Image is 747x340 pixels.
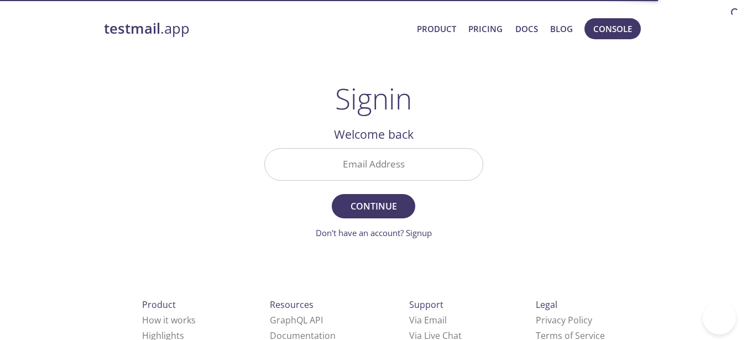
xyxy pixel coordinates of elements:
a: Don't have an account? Signup [316,227,432,238]
span: Continue [344,198,403,214]
a: Product [417,22,456,36]
iframe: Help Scout Beacon - Open [703,301,736,334]
h2: Welcome back [264,125,483,144]
span: Resources [270,299,314,311]
a: testmail.app [104,19,409,38]
a: Via Email [409,314,447,326]
span: Support [409,299,443,311]
span: Console [593,22,632,36]
a: Docs [515,22,538,36]
button: Console [584,18,641,39]
span: Legal [536,299,557,311]
button: Continue [332,194,415,218]
a: Blog [550,22,573,36]
a: Pricing [468,22,503,36]
a: How it works [142,314,196,326]
strong: testmail [104,19,160,38]
a: GraphQL API [270,314,323,326]
span: Product [142,299,176,311]
a: Privacy Policy [536,314,592,326]
h1: Signin [335,82,412,115]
